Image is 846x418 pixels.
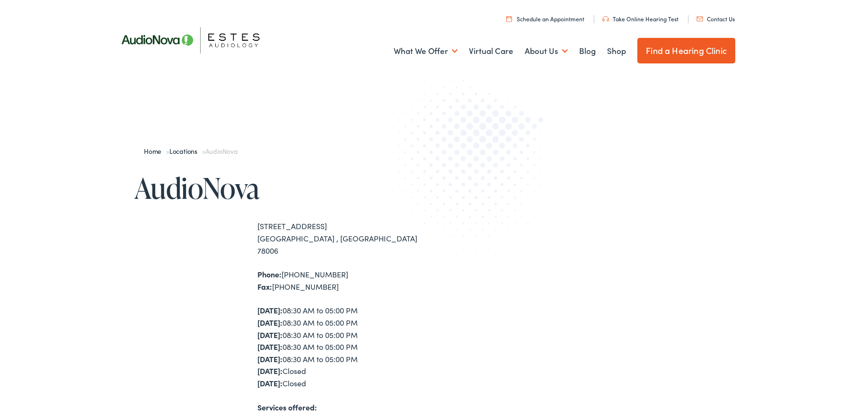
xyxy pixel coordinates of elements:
[257,304,423,389] div: 08:30 AM to 05:00 PM 08:30 AM to 05:00 PM 08:30 AM to 05:00 PM 08:30 AM to 05:00 PM 08:30 AM to 0...
[257,341,282,352] strong: [DATE]:
[607,34,626,69] a: Shop
[257,305,282,315] strong: [DATE]:
[602,15,679,23] a: Take Online Hearing Test
[169,146,202,156] a: Locations
[257,365,282,376] strong: [DATE]:
[205,146,238,156] span: AudioNova
[469,34,513,69] a: Virtual Care
[257,317,282,328] strong: [DATE]:
[144,146,166,156] a: Home
[506,15,584,23] a: Schedule an Appointment
[134,172,423,204] h1: AudioNova
[257,269,282,279] strong: Phone:
[637,38,735,63] a: Find a Hearing Clinic
[506,16,512,22] img: utility icon
[257,402,317,412] strong: Services offered:
[696,17,703,21] img: utility icon
[394,34,458,69] a: What We Offer
[257,281,272,292] strong: Fax:
[257,329,282,340] strong: [DATE]:
[257,378,282,388] strong: [DATE]:
[579,34,596,69] a: Blog
[257,354,282,364] strong: [DATE]:
[525,34,568,69] a: About Us
[144,146,238,156] span: » »
[602,16,609,22] img: utility icon
[257,220,423,257] div: [STREET_ADDRESS] [GEOGRAPHIC_DATA] , [GEOGRAPHIC_DATA] 78006
[257,268,423,293] div: [PHONE_NUMBER] [PHONE_NUMBER]
[696,15,735,23] a: Contact Us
